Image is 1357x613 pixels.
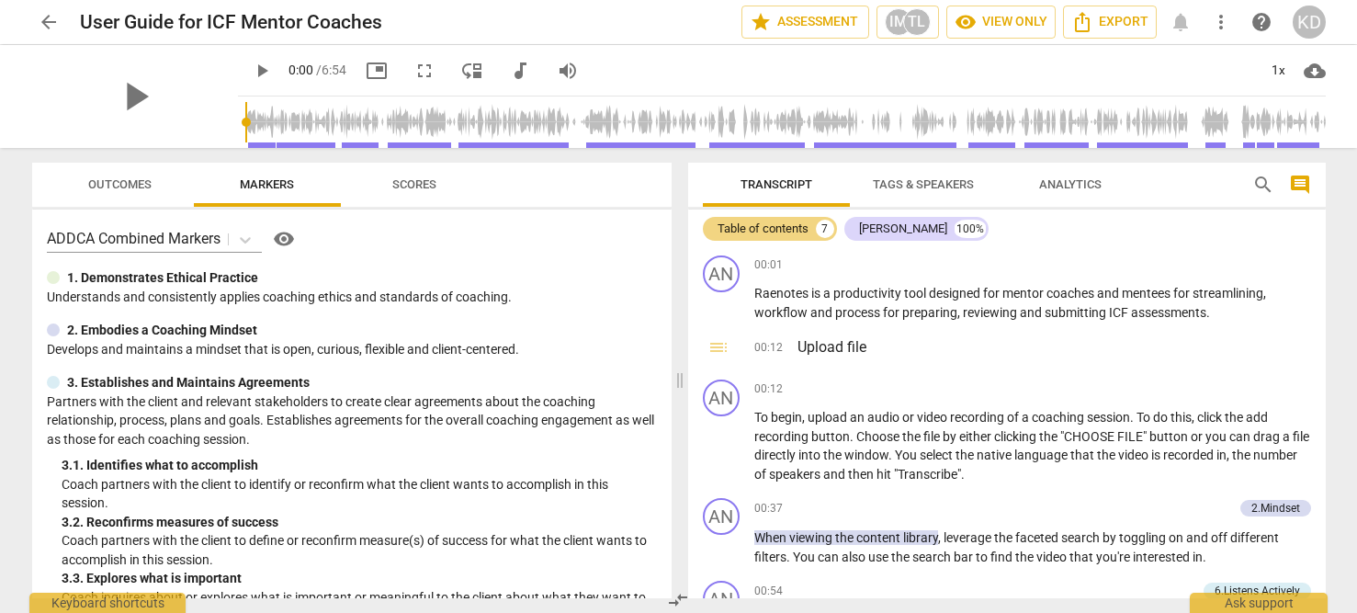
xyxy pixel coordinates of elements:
button: Picture in picture [360,54,393,87]
div: 1x [1261,56,1296,85]
span: . [1130,410,1136,425]
span: 00:12 [754,381,783,397]
span: video [1036,550,1069,564]
span: native [977,448,1014,462]
p: Understands and consistently applies coaching ethics and standards of coaching. [47,288,657,307]
span: assessments [1131,305,1206,320]
button: View only [946,6,1056,39]
span: more_vert [1210,11,1232,33]
p: 2. Embodies a Coaching Mindset [67,321,257,340]
div: 3. 1. Identifies what to accomplish [62,456,657,475]
span: audio [867,410,902,425]
span: select [920,448,956,462]
span: / 6:54 [316,62,346,77]
div: Ask support [1190,593,1328,613]
span: is [1151,448,1163,462]
span: . [1203,550,1206,564]
span: Markers [240,177,294,191]
span: Tags & Speakers [873,177,974,191]
span: search [1252,174,1274,196]
span: help [1250,11,1272,33]
span: ICF [1109,305,1131,320]
span: or [1191,429,1205,444]
span: audiotrack [509,60,531,82]
span: recording [754,429,811,444]
span: reviewing [963,305,1020,320]
div: 7 [816,220,834,238]
button: Switch to audio player [503,54,537,87]
span: content [856,530,903,545]
div: Change speaker [703,380,740,416]
span: add [1246,410,1268,425]
span: into [798,448,823,462]
span: either [959,429,994,444]
span: begin [771,410,802,425]
span: is [811,286,823,301]
span: . [888,448,895,462]
button: Assessment [741,6,869,39]
span: , [957,305,963,320]
h2: User Guide for ICF Mentor Coaches [80,11,382,34]
span: streamlining [1193,286,1263,301]
span: to [976,550,990,564]
span: Choose [856,429,902,444]
span: recorded [1163,448,1216,462]
span: the [994,530,1015,545]
span: 00:01 [754,257,783,273]
div: IM [885,8,912,36]
span: video [1118,448,1151,462]
span: Assessment [750,11,861,33]
a: Help [1245,6,1278,39]
button: Export [1063,6,1157,39]
span: button [1149,429,1191,444]
span: comment [1289,174,1311,196]
div: 3. 2. Reconfirms measures of success [62,513,657,532]
button: KD [1293,6,1326,39]
span: and [1020,305,1045,320]
span: To [1136,410,1153,425]
span: , [1263,286,1266,301]
span: a [1283,429,1293,444]
span: visibility [273,228,295,250]
span: visibility [955,11,977,33]
div: TL [903,8,931,36]
span: When [754,530,789,545]
div: Change speaker [703,498,740,535]
button: View player as separate pane [456,54,489,87]
div: Change speaker [703,255,740,292]
p: 1. Demonstrates Ethical Practice [67,268,258,288]
span: session [1087,410,1130,425]
span: . [850,429,856,444]
span: video [917,410,950,425]
span: on [1169,530,1186,545]
span: of [1007,410,1022,425]
span: You [895,448,920,462]
span: the [1039,429,1060,444]
button: Fullscreen [408,54,441,87]
span: library [903,530,938,545]
span: can [1229,429,1253,444]
span: "CHOOSE [1060,429,1117,444]
span: button [811,429,850,444]
span: FILE" [1117,429,1149,444]
span: and [1186,530,1211,545]
span: coaching [1032,410,1087,425]
span: the [956,448,977,462]
span: in [1216,448,1227,462]
span: language [1014,448,1070,462]
span: coaches [1046,286,1097,301]
button: Help [269,224,299,254]
h3: Upload file [797,336,1311,358]
span: Transcript [741,177,812,191]
span: the [1015,550,1036,564]
span: cloud_download [1304,60,1326,82]
div: Keyboard shortcuts [29,593,186,613]
span: in [1193,550,1203,564]
span: and [1097,286,1122,301]
span: for [883,305,902,320]
span: . [961,467,965,482]
p: ADDCA Combined Markers [47,228,221,249]
span: 00:54 [754,584,783,599]
span: window [844,448,888,462]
